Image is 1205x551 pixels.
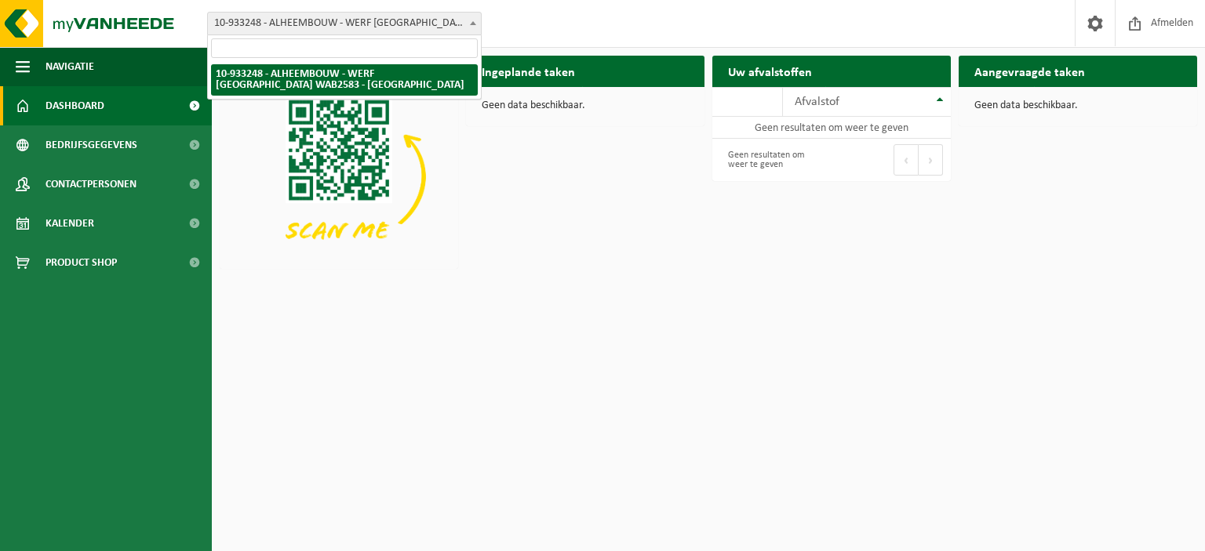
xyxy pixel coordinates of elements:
[712,56,828,86] h2: Uw afvalstoffen
[220,87,458,266] img: Download de VHEPlus App
[46,165,137,204] span: Contactpersonen
[919,144,943,176] button: Next
[211,64,478,96] li: 10-933248 - ALHEEMBOUW - WERF [GEOGRAPHIC_DATA] WAB2583 - [GEOGRAPHIC_DATA]
[207,12,482,35] span: 10-933248 - ALHEEMBOUW - WERF KASTEEL ELVERDINGE WAB2583 - ELVERDINGE
[466,56,591,86] h2: Ingeplande taken
[959,56,1101,86] h2: Aangevraagde taken
[46,125,137,165] span: Bedrijfsgegevens
[482,100,689,111] p: Geen data beschikbaar.
[894,144,919,176] button: Previous
[46,47,94,86] span: Navigatie
[46,204,94,243] span: Kalender
[208,13,481,34] span: 10-933248 - ALHEEMBOUW - WERF KASTEEL ELVERDINGE WAB2583 - ELVERDINGE
[795,96,839,108] span: Afvalstof
[720,143,824,177] div: Geen resultaten om weer te geven
[46,86,104,125] span: Dashboard
[46,243,117,282] span: Product Shop
[974,100,1181,111] p: Geen data beschikbaar.
[712,117,951,139] td: Geen resultaten om weer te geven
